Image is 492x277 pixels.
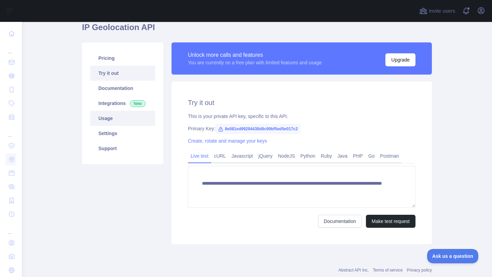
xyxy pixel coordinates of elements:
a: Create, rotate and manage your keys [188,138,267,144]
div: You are currently on a free plan with limited features and usage [188,59,322,66]
a: Try it out [90,66,155,81]
span: New [130,100,146,107]
a: NodeJS [275,150,298,161]
a: Integrations New [90,96,155,111]
a: Javascript [229,150,256,161]
a: Privacy policy [407,268,432,273]
a: Usage [90,111,155,126]
a: jQuery [256,150,275,161]
a: Java [335,150,351,161]
a: Python [298,150,318,161]
a: Documentation [318,215,362,228]
span: 8e081ed99294438d9c99bf5ed5e017c2 [215,124,301,134]
div: Primary Key: [188,125,415,132]
a: Ruby [318,150,335,161]
a: Abstract API Inc. [339,268,369,273]
span: Invite users [429,7,455,15]
a: Documentation [90,81,155,96]
button: Make test request [366,215,415,228]
div: ... [5,222,16,235]
div: ... [5,41,16,55]
a: Settings [90,126,155,141]
h1: IP Geolocation API [82,22,432,38]
a: PHP [350,150,366,161]
button: Upgrade [385,53,415,66]
h2: Try it out [188,98,415,107]
a: Live test [188,150,211,161]
a: Terms of service [373,268,402,273]
a: Postman [378,150,402,161]
a: Go [366,150,378,161]
div: ... [5,124,16,138]
a: Pricing [90,51,155,66]
div: This is your private API key, specific to this API. [188,113,415,120]
a: Support [90,141,155,156]
iframe: Toggle Customer Support [427,249,478,263]
button: Invite users [418,5,456,16]
div: Unlock more calls and features [188,51,322,59]
a: cURL [211,150,229,161]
